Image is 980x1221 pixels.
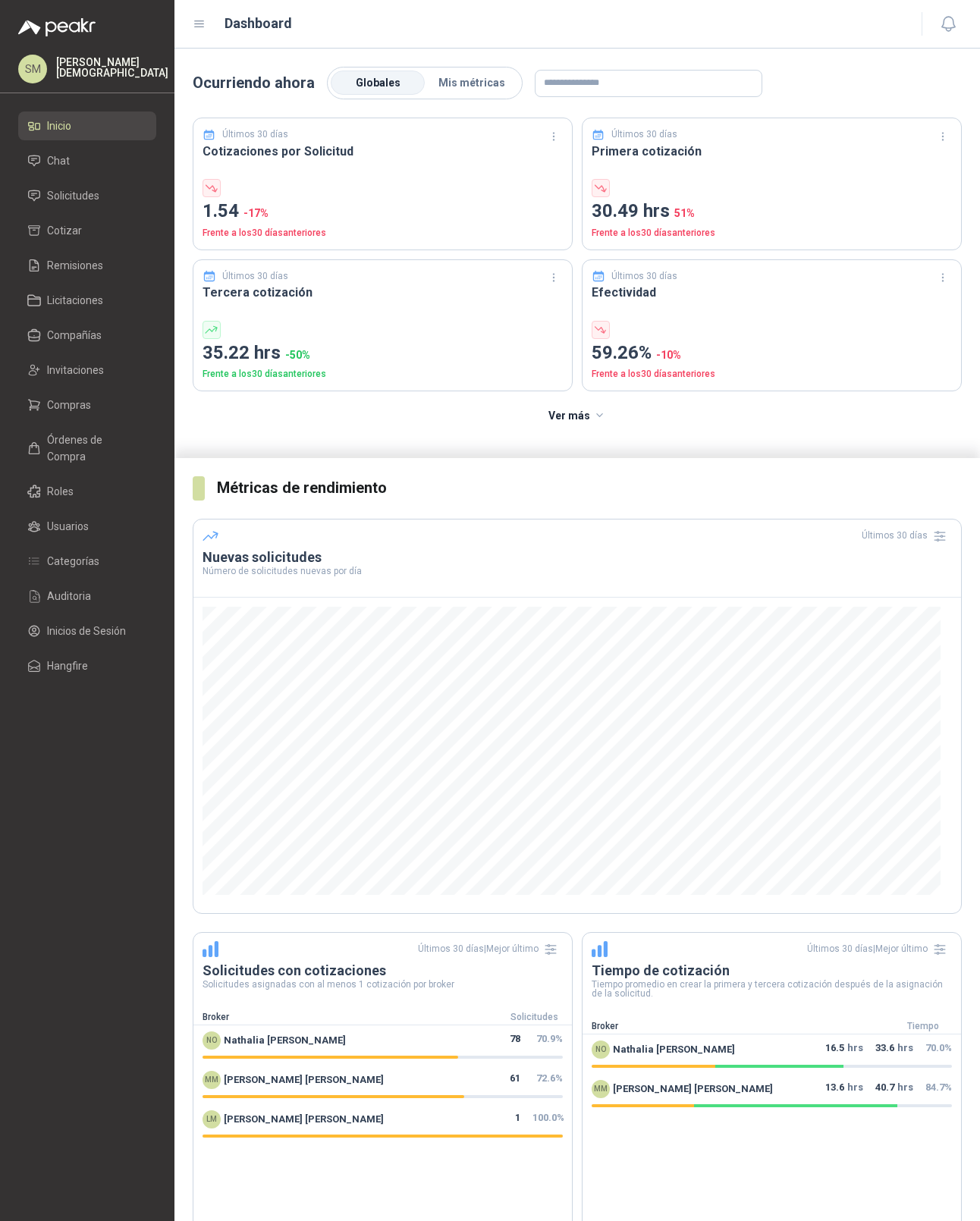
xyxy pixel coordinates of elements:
[47,483,74,500] span: Roles
[47,658,88,674] span: Hangfire
[47,222,82,239] span: Cotizar
[510,1031,520,1050] span: 78
[536,1072,563,1084] span: 72.6 %
[592,1041,610,1059] div: NO
[592,980,952,998] p: Tiempo promedio en crear la primera y tercera cotización después de la asignación de la solicitud.
[674,207,695,219] span: 51 %
[18,146,156,175] a: Chat
[203,367,563,381] p: Frente a los 30 días anteriores
[203,197,563,226] p: 1.54
[807,937,952,962] div: Últimos 30 días | Mejor último
[203,1071,221,1089] div: MM
[592,226,952,240] p: Frente a los 30 días anteriores
[515,1110,520,1128] span: 1
[18,391,156,419] a: Compras
[532,1112,564,1123] span: 100.0 %
[47,397,91,413] span: Compras
[222,269,288,284] p: Últimos 30 días
[193,1010,496,1025] div: Broker
[875,1041,913,1059] p: hrs
[536,1033,563,1044] span: 70.9 %
[825,1080,844,1098] span: 13.6
[496,1010,572,1025] div: Solicitudes
[18,356,156,385] a: Invitaciones
[925,1042,952,1053] span: 70.0 %
[203,142,563,161] h3: Cotizaciones por Solicitud
[203,1110,221,1128] div: LM
[592,367,952,381] p: Frente a los 30 días anteriores
[56,57,168,78] p: [PERSON_NAME] [DEMOGRAPHIC_DATA]
[203,567,952,576] p: Número de solicitudes nuevas por día
[18,582,156,610] a: Auditoria
[18,181,156,210] a: Solicitudes
[418,937,563,962] div: Últimos 30 días | Mejor último
[540,400,615,431] button: Ver más
[592,962,952,980] h3: Tiempo de cotización
[203,226,563,240] p: Frente a los 30 días anteriores
[583,1019,885,1034] div: Broker
[18,111,156,140] a: Inicio
[825,1041,863,1059] p: hrs
[592,142,952,161] h3: Primera cotización
[18,216,156,245] a: Cotizar
[592,197,952,226] p: 30.49 hrs
[47,292,103,309] span: Licitaciones
[438,77,505,89] span: Mis métricas
[225,13,292,34] h1: Dashboard
[18,251,156,280] a: Remisiones
[203,548,952,567] h3: Nuevas solicitudes
[47,518,89,535] span: Usuarios
[613,1042,735,1057] span: Nathalia [PERSON_NAME]
[47,553,99,570] span: Categorías
[47,327,102,344] span: Compañías
[510,1071,520,1089] span: 61
[217,476,963,500] h3: Métricas de rendimiento
[193,71,315,95] p: Ocurriendo ahora
[592,339,952,368] p: 59.26%
[203,1031,221,1050] div: NO
[18,547,156,576] a: Categorías
[592,1080,610,1098] div: MM
[47,362,104,378] span: Invitaciones
[224,1072,384,1088] span: [PERSON_NAME] [PERSON_NAME]
[203,339,563,368] p: 35.22 hrs
[18,55,47,83] div: SM
[47,588,91,604] span: Auditoria
[18,651,156,680] a: Hangfire
[18,286,156,315] a: Licitaciones
[875,1080,913,1098] p: hrs
[47,187,99,204] span: Solicitudes
[243,207,269,219] span: -17 %
[875,1080,894,1098] span: 40.7
[611,269,677,284] p: Últimos 30 días
[203,980,563,989] p: Solicitudes asignadas con al menos 1 cotización por broker
[875,1041,894,1059] span: 33.6
[47,118,71,134] span: Inicio
[613,1081,773,1097] span: [PERSON_NAME] [PERSON_NAME]
[224,1033,346,1048] span: Nathalia [PERSON_NAME]
[656,349,681,361] span: -10 %
[825,1041,844,1059] span: 16.5
[18,477,156,506] a: Roles
[825,1080,863,1098] p: hrs
[18,321,156,350] a: Compañías
[222,127,288,142] p: Últimos 30 días
[925,1081,952,1093] span: 84.7 %
[285,349,310,361] span: -50 %
[611,127,677,142] p: Últimos 30 días
[862,524,952,548] div: Últimos 30 días
[224,1112,384,1127] span: [PERSON_NAME] [PERSON_NAME]
[885,1019,961,1034] div: Tiempo
[203,962,563,980] h3: Solicitudes con cotizaciones
[18,18,96,36] img: Logo peakr
[18,617,156,645] a: Inicios de Sesión
[18,512,156,541] a: Usuarios
[592,283,952,302] h3: Efectividad
[47,432,142,465] span: Órdenes de Compra
[203,283,563,302] h3: Tercera cotización
[356,77,400,89] span: Globales
[47,257,103,274] span: Remisiones
[18,425,156,471] a: Órdenes de Compra
[47,152,70,169] span: Chat
[47,623,126,639] span: Inicios de Sesión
